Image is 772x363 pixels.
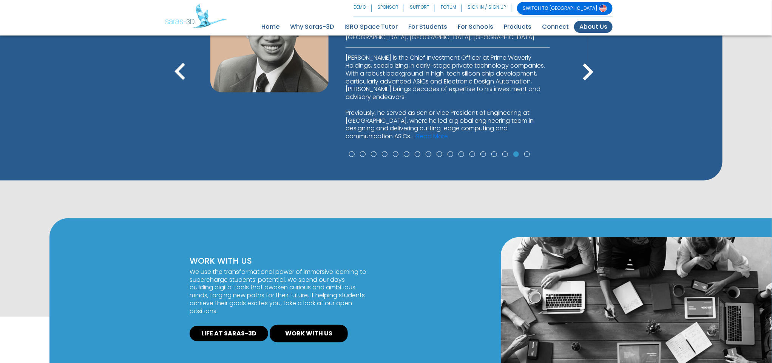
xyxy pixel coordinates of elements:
[163,83,197,91] span: Previous
[599,5,607,12] img: Switch to USA
[462,2,511,15] a: SIGN IN / SIGN UP
[452,21,499,33] a: For Schools
[435,2,462,15] a: FORUM
[256,21,285,33] a: Home
[354,2,372,15] a: DEMO
[285,21,339,33] a: Why Saras-3D
[372,2,404,15] a: SPONSOR
[339,21,403,33] a: ISRO Space Tutor
[404,2,435,15] a: SUPPORT
[517,2,613,15] a: SWITCH TO [GEOGRAPHIC_DATA]
[270,325,348,343] a: WORK WITH US
[537,21,574,33] a: Connect
[571,55,605,89] i: keyboard_arrow_right
[574,21,613,33] a: About Us
[411,132,415,141] span: ...
[571,83,605,91] span: Next
[165,4,227,28] img: Saras 3D
[190,326,268,342] a: LIFE AT SARAS-3D
[416,132,448,141] a: Read More
[346,34,550,42] p: [GEOGRAPHIC_DATA], [GEOGRAPHIC_DATA], [GEOGRAPHIC_DATA]
[403,21,452,33] a: For Students
[190,269,367,316] p: We use the transformational power of immersive learning to supercharge students’ potential. We sp...
[190,256,367,267] p: WORK WITH US
[346,54,550,141] p: [PERSON_NAME] is the Chief Investment Officer at Prime Waverly Holdings, specializing in early-st...
[163,55,197,89] i: keyboard_arrow_left
[499,21,537,33] a: Products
